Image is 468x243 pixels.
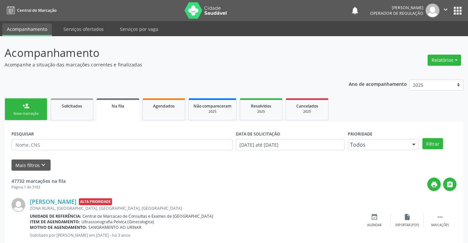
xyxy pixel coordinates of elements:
div: Nova marcação [10,111,42,116]
span: Central de Marcação [17,8,56,13]
i: keyboard_arrow_down [40,161,47,169]
p: Acompanhamento [5,45,326,61]
span: Alta Prioridade [79,198,112,205]
i: event_available [371,213,378,221]
span: Todos [350,141,406,148]
span: Operador de regulação [370,11,423,16]
button: apps [452,5,463,16]
button:  [443,178,457,191]
a: Acompanhamento [2,23,52,36]
label: Prioridade [348,129,372,139]
div: 2025 [193,109,232,114]
a: Central de Marcação [5,5,56,16]
i: print [431,181,438,188]
i:  [436,213,444,221]
p: Acompanhe a situação das marcações correntes e finalizadas [5,61,326,68]
b: Item de agendamento: [30,219,80,225]
strong: 47732 marcações na fila [11,178,66,184]
span: Resolvidos [251,103,271,109]
b: Motivo de agendamento: [30,225,87,230]
span: Ultrassonografia Pelvica (Ginecologica) [81,219,154,225]
span: Cancelados [296,103,318,109]
input: Nome, CNS [11,139,233,150]
div: Exportar (PDF) [395,223,419,228]
i:  [446,181,454,188]
a: [PERSON_NAME] [30,198,77,205]
span: Central de Marcacao de Consultas e Exames de [GEOGRAPHIC_DATA] [82,213,213,219]
button: print [427,178,441,191]
div: Agendar [367,223,382,228]
i: insert_drive_file [404,213,411,221]
label: PESQUISAR [11,129,34,139]
span: Não compareceram [193,103,232,109]
button: Filtrar [422,138,443,149]
div: 2025 [291,109,323,114]
div: Mais ações [431,223,449,228]
div: 2025 [245,109,278,114]
div: [PERSON_NAME] [370,5,423,11]
input: Selecione um intervalo [236,139,345,150]
a: Serviços ofertados [59,23,108,35]
p: Solicitado por [PERSON_NAME] em [DATE] - há 3 anos [30,232,358,238]
p: Ano de acompanhamento [349,80,407,88]
span: SANGRAMENTO AO URINAR [88,225,142,230]
label: DATA DE SOLICITAÇÃO [236,129,280,139]
i:  [442,6,449,13]
span: Solicitados [62,103,82,109]
span: Agendados [153,103,175,109]
img: img [11,198,25,212]
span: Na fila [112,103,124,109]
button: Mais filtroskeyboard_arrow_down [11,159,51,171]
img: img [426,4,439,17]
b: Unidade de referência: [30,213,81,219]
div: Página 1 de 3183 [11,184,66,190]
button:  [439,4,452,17]
div: person_add [22,102,30,109]
button: notifications [350,6,360,15]
a: Serviços por vaga [115,23,163,35]
button: Relatórios [428,55,461,66]
div: ZONA RURAL, [GEOGRAPHIC_DATA], [GEOGRAPHIC_DATA], [GEOGRAPHIC_DATA] [30,206,358,211]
